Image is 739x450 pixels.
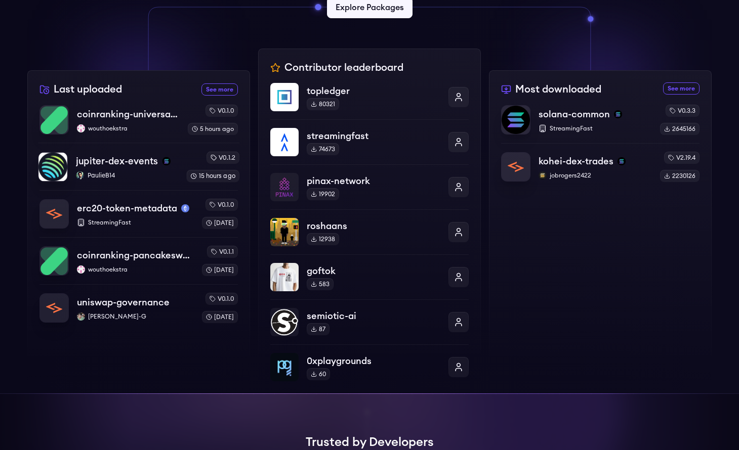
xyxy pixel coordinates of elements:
[202,264,238,276] div: [DATE]
[39,284,238,323] a: uniswap-governanceuniswap-governanceAaditya-G[PERSON_NAME]-Gv0.1.0[DATE]
[77,312,194,321] p: [PERSON_NAME]-G
[270,299,469,344] a: semiotic-aisemiotic-ai87
[270,83,299,111] img: topledger
[77,107,180,121] p: coinranking-universal-dex
[202,217,238,229] div: [DATE]
[307,233,339,245] div: 12938
[206,199,238,211] div: v0.1.0
[202,311,238,323] div: [DATE]
[207,152,239,164] div: v0.1.2
[77,201,177,215] p: erc20-token-metadata
[39,190,238,237] a: erc20-token-metadataerc20-token-metadatamainnetStreamingFastv0.1.0[DATE]
[307,354,440,368] p: 0xplaygrounds
[501,105,700,143] a: solana-commonsolana-commonsolanaStreamingFastv0.3.32645166
[270,83,469,119] a: topledgertopledger80321
[40,247,68,275] img: coinranking-pancakeswap-v3-forks
[38,143,239,190] a: jupiter-dex-eventsjupiter-dex-eventssolanaPaulieB14PaulieB14v0.1.215 hours ago
[539,107,610,121] p: solana-common
[270,353,299,381] img: 0xplaygrounds
[307,129,440,143] p: streamingfast
[270,173,299,201] img: pinax-network
[77,248,194,262] p: coinranking-pancakeswap-v3-forks
[207,246,238,258] div: v0.1.1
[664,152,700,164] div: v2.19.4
[307,174,440,188] p: pinax-network
[270,209,469,254] a: roshaansroshaans12938
[618,157,626,165] img: solana
[307,323,330,335] div: 87
[77,265,85,274] img: wouthoekstra
[40,106,68,134] img: coinranking-universal-dex
[77,265,194,274] p: wouthoekstra
[39,237,238,284] a: coinranking-pancakeswap-v3-forkscoinranking-pancakeswap-v3-forkswouthoekstrawouthoekstrav0.1.1[DATE]
[76,154,158,168] p: jupiter-dex-events
[307,368,330,380] div: 60
[307,143,339,155] div: 74673
[307,188,339,200] div: 19902
[539,154,613,168] p: kohei-dex-trades
[307,219,440,233] p: roshaans
[270,128,299,156] img: streamingfast
[270,344,469,381] a: 0xplaygrounds0xplaygrounds60
[660,170,700,182] div: 2230126
[76,171,84,179] img: PaulieB14
[666,105,700,117] div: v0.3.3
[206,105,238,117] div: v0.1.0
[270,164,469,209] a: pinax-networkpinax-network19902
[307,84,440,98] p: topledger
[539,171,547,179] img: jobrogers2422
[206,293,238,305] div: v0.1.0
[181,204,189,212] img: mainnet
[539,171,652,179] p: jobrogers2422
[38,153,67,182] img: jupiter-dex-events
[539,124,652,132] p: StreamingFast
[502,106,530,134] img: solana-common
[502,153,530,181] img: kohei-dex-trades
[660,123,700,135] div: 2645166
[77,295,170,309] p: uniswap-governance
[307,98,339,110] div: 80321
[270,218,299,246] img: roshaans
[614,110,622,118] img: solana
[663,82,700,95] a: See more most downloaded packages
[201,83,238,96] a: See more recently uploaded packages
[77,124,85,132] img: wouthoekstra
[270,308,299,336] img: semiotic-ai
[307,278,334,290] div: 583
[40,294,68,322] img: uniswap-governance
[76,171,178,179] p: PaulieB14
[39,105,238,143] a: coinranking-universal-dexcoinranking-universal-dexwouthoekstrawouthoekstrav0.1.05 hours ago
[77,218,194,227] p: StreamingFast
[77,312,85,321] img: Aaditya-G
[77,124,180,132] p: wouthoekstra
[270,263,299,291] img: goftok
[307,264,440,278] p: goftok
[162,157,171,165] img: solana
[307,309,440,323] p: semiotic-ai
[270,254,469,299] a: goftokgoftok583
[40,200,68,228] img: erc20-token-metadata
[188,123,238,135] div: 5 hours ago
[501,143,700,182] a: kohei-dex-tradeskohei-dex-tradessolanajobrogers2422jobrogers2422v2.19.42230126
[270,119,469,164] a: streamingfaststreamingfast74673
[186,170,239,182] div: 15 hours ago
